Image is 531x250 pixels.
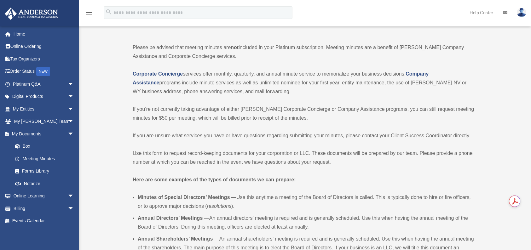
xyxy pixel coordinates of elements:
a: Platinum Q&Aarrow_drop_down [4,78,84,90]
a: Online Learningarrow_drop_down [4,190,84,202]
b: Minutes of Special Directors’ Meetings — [138,195,236,200]
a: Online Ordering [4,40,84,53]
a: My [PERSON_NAME] Teamarrow_drop_down [4,115,84,128]
i: search [105,9,112,15]
img: User Pic [517,8,526,17]
span: arrow_drop_down [68,103,80,116]
strong: not [231,45,239,50]
a: Home [4,28,84,40]
a: Tax Organizers [4,53,84,65]
a: Events Calendar [4,215,84,227]
p: If you are unsure what services you have or have questions regarding submitting your minutes, ple... [133,131,476,140]
p: If you’re not currently taking advantage of either [PERSON_NAME] Corporate Concierge or Company A... [133,105,476,122]
li: An annual directors’ meeting is required and is generally scheduled. Use this when having the ann... [138,214,476,231]
a: Meeting Minutes [9,152,80,165]
em: resolutions [207,203,231,209]
a: Notarize [9,177,84,190]
b: Annual Shareholders’ Meetings — [138,236,219,241]
a: Corporate Concierge [133,71,183,77]
span: arrow_drop_down [68,90,80,103]
a: Order StatusNEW [4,65,84,78]
p: services offer monthly, quarterly, and annual minute service to memorialize your business decisio... [133,70,476,96]
span: arrow_drop_down [68,78,80,91]
span: arrow_drop_down [68,115,80,128]
strong: Here are some examples of the types of documents we can prepare: [133,177,296,182]
p: Use this form to request record-keeping documents for your corporation or LLC. These documents wi... [133,149,476,167]
span: arrow_drop_down [68,190,80,203]
img: Anderson Advisors Platinum Portal [3,8,60,20]
li: Use this anytime a meeting of the Board of Directors is called. This is typically done to hire or... [138,193,476,211]
a: My Documentsarrow_drop_down [4,128,84,140]
i: menu [85,9,93,16]
span: arrow_drop_down [68,128,80,140]
a: Billingarrow_drop_down [4,202,84,215]
a: Box [9,140,84,153]
a: menu [85,11,93,16]
a: Forms Library [9,165,84,178]
p: Please be advised that meeting minutes are included in your Platinum subscription. Meeting minute... [133,43,476,61]
a: My Entitiesarrow_drop_down [4,103,84,115]
b: Annual Directors’ Meetings — [138,215,209,221]
a: Digital Productsarrow_drop_down [4,90,84,103]
span: arrow_drop_down [68,202,80,215]
div: NEW [36,67,50,76]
